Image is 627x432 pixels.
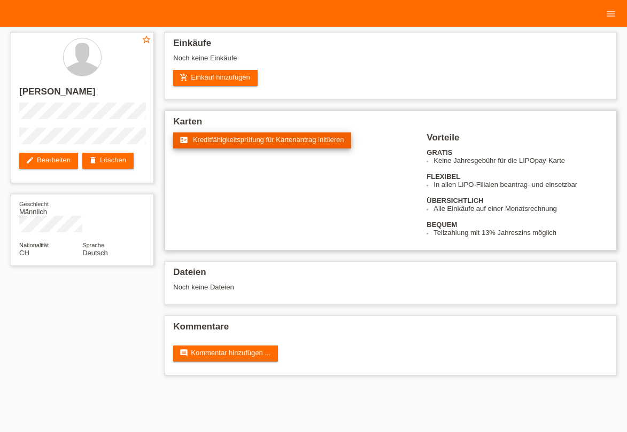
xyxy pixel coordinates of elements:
span: Sprache [82,242,104,248]
a: fact_check Kreditfähigkeitsprüfung für Kartenantrag initiieren [173,132,351,148]
div: Noch keine Dateien [173,283,486,291]
i: fact_check [180,136,188,144]
a: add_shopping_cartEinkauf hinzufügen [173,70,258,86]
h2: Einkäufe [173,38,608,54]
a: deleteLöschen [82,153,134,169]
b: FLEXIBEL [427,172,460,180]
h2: Dateien [173,267,608,283]
li: In allen LIPO-Filialen beantrag- und einsetzbar [434,180,608,188]
a: editBearbeiten [19,153,78,169]
span: Nationalität [19,242,49,248]
span: Schweiz [19,249,29,257]
h2: Karten [173,116,608,132]
i: delete [89,156,97,164]
a: star_border [142,35,151,46]
i: star_border [142,35,151,44]
h2: Vorteile [427,132,608,148]
span: Geschlecht [19,201,49,207]
b: GRATIS [427,148,452,156]
h2: Kommentare [173,321,608,337]
li: Alle Einkäufe auf einer Monatsrechnung [434,205,608,213]
div: Noch keine Einkäufe [173,54,608,70]
b: BEQUEM [427,221,457,229]
i: menu [606,9,616,19]
a: menu [600,10,622,17]
a: commentKommentar hinzufügen ... [173,345,278,362]
i: comment [180,349,188,357]
h2: [PERSON_NAME] [19,87,145,103]
li: Teilzahlung mit 13% Jahreszins möglich [434,229,608,237]
span: Kreditfähigkeitsprüfung für Kartenantrag initiieren [193,136,344,144]
i: edit [26,156,34,164]
b: ÜBERSICHTLICH [427,197,483,205]
li: Keine Jahresgebühr für die LIPOpay-Karte [434,156,608,164]
div: Männlich [19,200,82,216]
span: Deutsch [82,249,108,257]
i: add_shopping_cart [180,73,188,82]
